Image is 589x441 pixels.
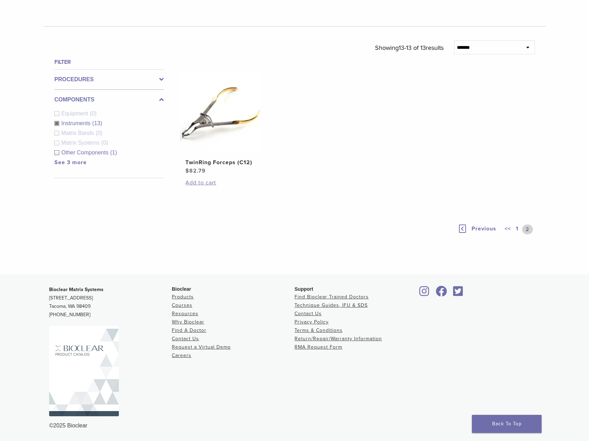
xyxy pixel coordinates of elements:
[172,302,192,308] a: Courses
[49,286,172,319] p: [STREET_ADDRESS] Tacoma, WA 98409 [PHONE_NUMBER]
[61,150,110,155] span: Other Components
[49,421,540,430] div: ©2025 Bioclear
[185,167,189,174] span: $
[294,344,342,350] a: RMA Request Form
[522,225,533,234] a: 2
[95,130,102,136] span: (0)
[294,327,343,333] a: Terms & Conditions
[294,286,313,292] span: Support
[294,336,382,342] a: Return/Repair/Warranty Information
[185,158,254,167] h2: TwinRing Forceps (C12)
[92,120,102,126] span: (13)
[61,130,95,136] span: Matrix Bands
[451,290,465,297] a: Bioclear
[172,294,194,300] a: Products
[61,111,90,116] span: Equipment
[110,150,117,155] span: (1)
[61,140,101,146] span: Matrix Systems
[185,167,206,174] bdi: 82.79
[54,96,164,104] label: Components
[514,225,520,234] a: 1
[54,58,164,66] h4: Filter
[179,73,261,175] a: TwinRing Forceps (C12)TwinRing Forceps (C12) $82.79
[294,311,322,317] a: Contact Us
[472,415,542,433] a: Back To Top
[172,319,204,325] a: Why Bioclear
[433,290,449,297] a: Bioclear
[375,40,444,55] p: Showing results
[54,159,87,166] a: See 3 more
[399,44,426,52] span: 13-13 of 13
[172,336,199,342] a: Contact Us
[172,311,198,317] a: Resources
[49,287,104,292] strong: Bioclear Matrix Systems
[54,75,164,84] label: Procedures
[61,120,92,126] span: Instruments
[472,225,496,232] span: Previous
[503,225,512,234] a: <<
[172,327,206,333] a: Find A Doctor
[185,178,254,187] a: Add to cart: “TwinRing Forceps (C12)”
[172,286,191,292] span: Bioclear
[172,344,231,350] a: Request a Virtual Demo
[101,140,108,146] span: (0)
[417,290,432,297] a: Bioclear
[294,319,329,325] a: Privacy Policy
[90,111,97,116] span: (0)
[172,352,191,358] a: Careers
[294,302,368,308] a: Technique Guides, IFU & SDS
[49,326,119,416] img: Bioclear
[294,294,369,300] a: Find Bioclear Trained Doctors
[180,73,260,153] img: TwinRing Forceps (C12)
